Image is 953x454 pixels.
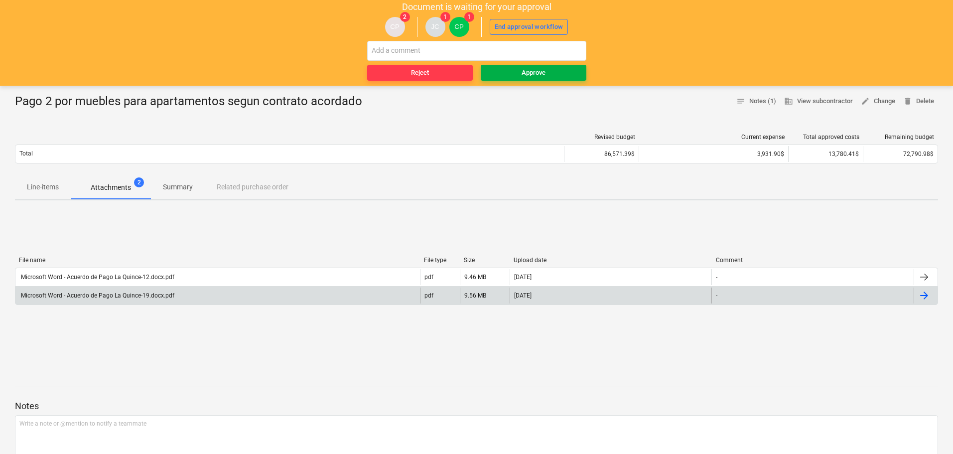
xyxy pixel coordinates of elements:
[784,97,793,106] span: business
[643,151,784,157] div: 3,931.90$
[464,292,486,299] div: 9.56 MB
[390,23,400,30] span: CP
[385,17,405,37] div: Claudia Perez
[19,274,174,281] div: Microsoft Word - Acuerdo de Pago La Quince-12.docx.pdf
[564,146,639,162] div: 86,571.39$
[903,96,934,107] span: Delete
[716,292,717,299] div: -
[736,96,776,107] span: Notes (1)
[454,23,464,30] span: CP
[495,21,563,33] div: End approval workflow
[27,182,59,192] p: Line-items
[411,67,429,79] div: Reject
[425,17,445,37] div: Javier Cattan
[903,151,934,157] span: 72,790.98$
[19,292,174,299] div: Microsoft Word - Acuerdo de Pago La Quince-19.docx.pdf
[514,257,708,264] div: Upload date
[732,94,780,109] button: Notes (1)
[424,257,456,264] div: File type
[91,182,131,193] p: Attachments
[857,94,899,109] button: Change
[134,177,144,187] span: 2
[367,65,473,81] button: Reject
[424,274,433,281] div: pdf
[514,274,532,281] div: [DATE]
[15,94,370,110] div: Pago 2 por muebles para apartamentos segun contrato acordado
[490,19,568,35] button: End approval workflow
[440,12,450,22] span: 1
[568,134,635,141] div: Revised budget
[464,274,486,281] div: 9.46 MB
[367,41,586,61] input: Add a comment
[464,257,506,264] div: Size
[716,274,717,281] div: -
[736,97,745,106] span: notes
[19,257,416,264] div: File name
[400,12,410,22] span: 2
[861,96,895,107] span: Change
[903,97,912,106] span: delete
[431,23,439,30] span: JC
[788,146,863,162] div: 13,780.41$
[15,400,938,412] p: Notes
[402,1,551,13] p: Document is waiting for your approval
[19,150,33,158] p: Total
[449,17,469,37] div: Claudia Perez
[464,12,474,22] span: 1
[861,97,870,106] span: edit
[716,257,910,264] div: Comment
[424,292,433,299] div: pdf
[163,182,193,192] p: Summary
[899,94,938,109] button: Delete
[643,134,785,141] div: Current expense
[514,292,532,299] div: [DATE]
[784,96,853,107] span: View subcontractor
[481,65,586,81] button: Approve
[522,67,545,79] div: Approve
[867,134,934,141] div: Remaining budget
[793,134,859,141] div: Total approved costs
[903,406,953,454] iframe: Chat Widget
[780,94,857,109] button: View subcontractor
